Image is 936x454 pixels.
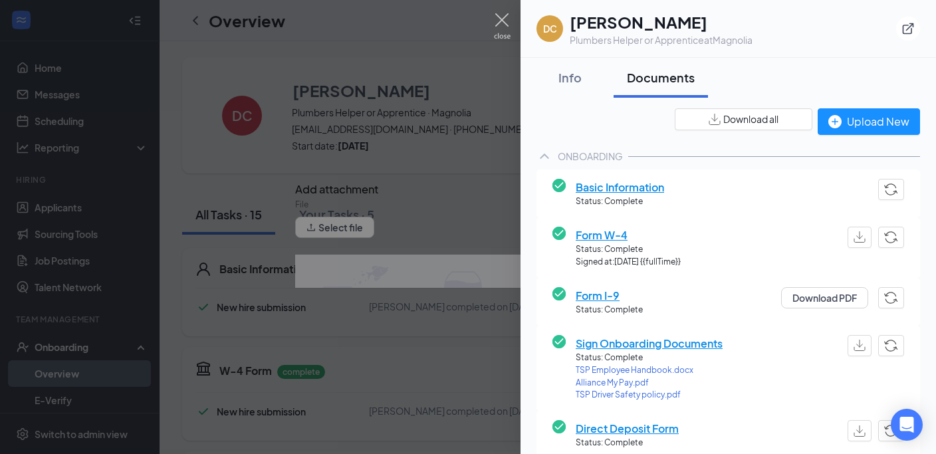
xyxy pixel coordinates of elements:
div: DC [543,22,557,35]
a: Alliance My Pay.pdf [576,377,723,390]
span: Direct Deposit Form [576,420,679,437]
svg: ExternalLink [901,22,915,35]
h1: [PERSON_NAME] [570,11,753,33]
div: Open Intercom Messenger [891,409,923,441]
div: Upload New [828,113,909,130]
button: Upload New [818,108,920,135]
span: Signed at: [DATE] {{fullTime}} [576,256,681,269]
div: Documents [627,69,695,86]
span: Status: Complete [576,195,664,208]
span: Form I-9 [576,287,643,304]
span: Form W-4 [576,227,681,243]
span: Status: Complete [576,243,681,256]
div: Plumbers Helper or Apprentice at Magnolia [570,33,753,47]
span: Download all [723,112,778,126]
button: ExternalLink [896,17,920,41]
span: Status: Complete [576,437,679,449]
a: TSP Driver Safety policy.pdf [576,389,723,401]
div: Info [550,69,590,86]
a: TSP Employee Handbook.docx [576,364,723,377]
button: Download PDF [781,287,868,308]
div: ONBOARDING [558,150,623,163]
span: Basic Information [576,179,664,195]
svg: ChevronUp [536,148,552,164]
span: Status: Complete [576,352,723,364]
span: Status: Complete [576,304,643,316]
button: Download all [675,108,812,130]
span: Sign Onboarding Documents [576,335,723,352]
